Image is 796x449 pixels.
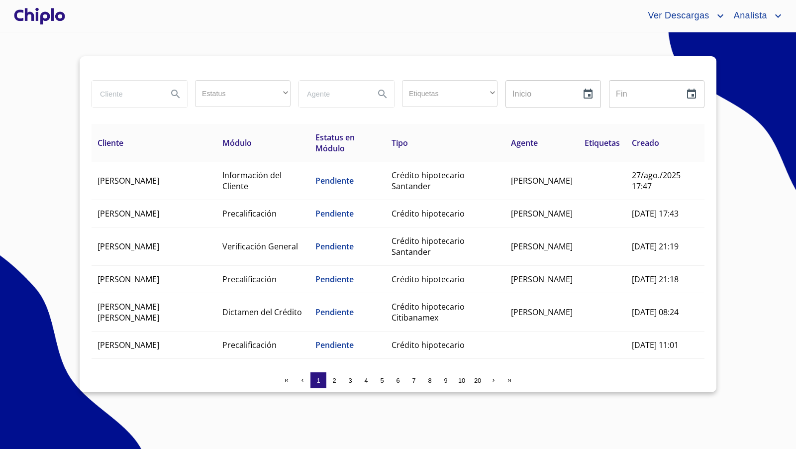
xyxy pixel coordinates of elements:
span: Crédito hipotecario Santander [392,170,465,192]
span: 6 [396,377,399,384]
span: Precalificación [222,339,277,350]
span: [PERSON_NAME] [98,175,159,186]
span: Estatus en Módulo [315,132,355,154]
span: [DATE] 11:01 [632,339,679,350]
span: 20 [474,377,481,384]
button: 3 [342,372,358,388]
div: ​ [195,80,291,107]
span: 5 [380,377,384,384]
span: Agente [511,137,538,148]
span: Pendiente [315,208,354,219]
span: [DATE] 21:19 [632,241,679,252]
span: 27/ago./2025 17:47 [632,170,681,192]
span: Ver Descargas [640,8,714,24]
button: Search [164,82,188,106]
span: Pendiente [315,241,354,252]
button: 4 [358,372,374,388]
span: [PERSON_NAME] [PERSON_NAME] [98,301,159,323]
button: account of current user [640,8,726,24]
span: 4 [364,377,368,384]
span: Cliente [98,137,123,148]
input: search [299,81,367,108]
button: 6 [390,372,406,388]
span: Información del Cliente [222,170,282,192]
span: [PERSON_NAME] [511,208,573,219]
span: [PERSON_NAME] [98,208,159,219]
span: 2 [332,377,336,384]
span: Tipo [392,137,408,148]
span: Precalificación [222,208,277,219]
span: Verificación General [222,241,298,252]
span: Crédito hipotecario Santander [392,235,465,257]
span: Analista [726,8,772,24]
span: Etiquetas [585,137,620,148]
span: Precalificación [222,274,277,285]
button: 20 [470,372,486,388]
span: Crédito hipotecario Citibanamex [392,301,465,323]
span: 8 [428,377,431,384]
span: 10 [458,377,465,384]
span: Módulo [222,137,252,148]
button: 8 [422,372,438,388]
span: Dictamen del Crédito [222,307,302,318]
span: Crédito hipotecario [392,339,465,350]
button: 2 [326,372,342,388]
button: 7 [406,372,422,388]
button: 1 [310,372,326,388]
span: [PERSON_NAME] [511,241,573,252]
button: 10 [454,372,470,388]
span: 9 [444,377,447,384]
span: [PERSON_NAME] [511,274,573,285]
span: [PERSON_NAME] [511,175,573,186]
span: [DATE] 17:43 [632,208,679,219]
span: [PERSON_NAME] [511,307,573,318]
span: Pendiente [315,307,354,318]
button: 9 [438,372,454,388]
button: account of current user [726,8,784,24]
span: 7 [412,377,415,384]
input: search [92,81,160,108]
span: Pendiente [315,175,354,186]
span: Crédito hipotecario [392,208,465,219]
span: 3 [348,377,352,384]
button: 5 [374,372,390,388]
button: Search [371,82,395,106]
div: ​ [402,80,497,107]
span: [DATE] 21:18 [632,274,679,285]
span: Pendiente [315,339,354,350]
span: Pendiente [315,274,354,285]
span: [PERSON_NAME] [98,339,159,350]
span: [PERSON_NAME] [98,274,159,285]
span: 1 [316,377,320,384]
span: Crédito hipotecario [392,274,465,285]
span: Creado [632,137,659,148]
span: [DATE] 08:24 [632,307,679,318]
span: [PERSON_NAME] [98,241,159,252]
